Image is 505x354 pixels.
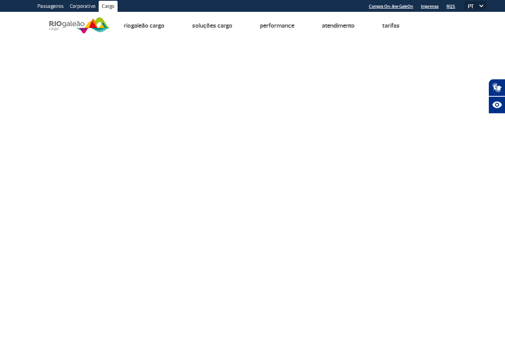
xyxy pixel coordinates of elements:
a: Tarifas [382,22,400,30]
button: Abrir tradutor de língua de sinais. [488,79,505,96]
a: Atendimento [322,22,355,30]
a: Imprensa [421,4,439,9]
a: Soluções Cargo [192,22,232,30]
div: Plugin de acessibilidade da Hand Talk. [488,79,505,114]
a: Performance [260,22,294,30]
a: Riogaleão Cargo [124,22,165,30]
button: Abrir recursos assistivos. [488,96,505,114]
a: Cargo [99,1,118,13]
a: Corporativo [67,1,99,13]
a: RQS [447,4,455,9]
a: Compra On-line GaleOn [369,4,413,9]
a: Passageiros [34,1,67,13]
